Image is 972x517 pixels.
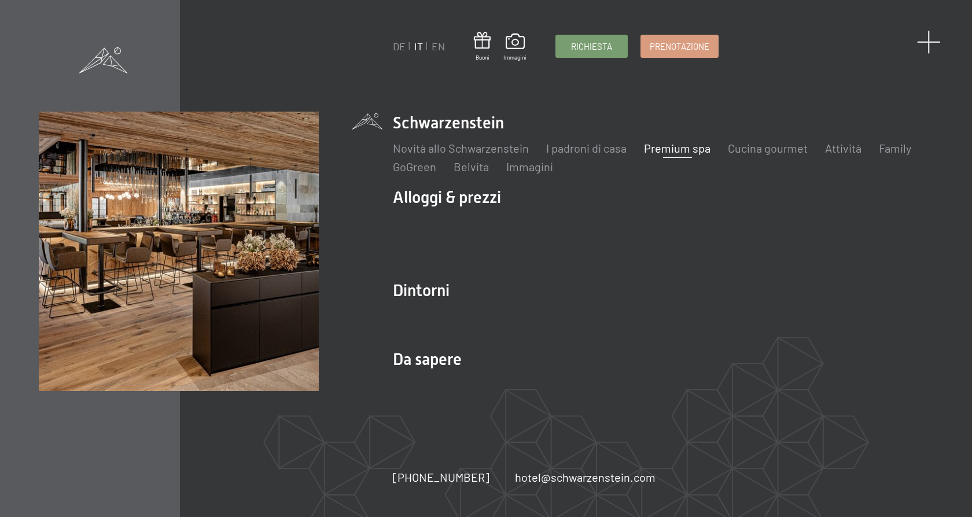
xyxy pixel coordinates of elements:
a: Buoni [474,32,491,61]
a: Cucina gourmet [728,141,808,155]
a: Immagini [506,160,553,173]
a: hotel@schwarzenstein.com [515,469,656,485]
a: Attività [825,141,861,155]
a: Premium spa [644,141,710,155]
span: Immagini [503,53,526,61]
a: Richiesta [556,35,627,57]
a: EN [432,40,445,53]
a: Belvita [454,160,489,173]
span: [PHONE_NUMBER] [393,470,489,484]
a: Family [879,141,911,155]
a: [PHONE_NUMBER] [393,469,489,485]
a: Prenotazione [641,35,718,57]
span: Buoni [474,53,491,61]
a: I padroni di casa [546,141,627,155]
a: Immagini [503,34,526,61]
a: DE [393,40,406,53]
a: IT [414,40,423,53]
a: GoGreen [393,160,436,173]
span: Richiesta [571,40,612,53]
a: Novità allo Schwarzenstein [393,141,529,155]
span: Prenotazione [650,40,709,53]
